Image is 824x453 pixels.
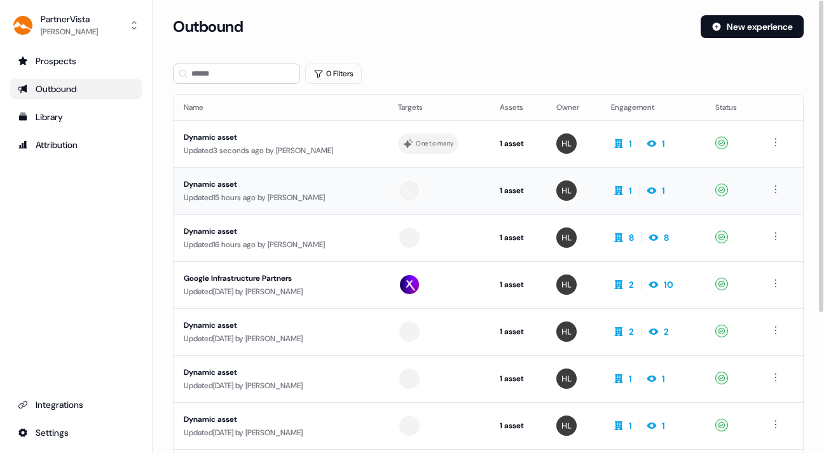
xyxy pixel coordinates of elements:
[10,423,142,443] a: Go to integrations
[10,107,142,127] a: Go to templates
[629,184,632,197] div: 1
[629,137,632,150] div: 1
[500,419,535,432] div: 1 asset
[10,79,142,99] a: Go to outbound experience
[629,419,632,432] div: 1
[556,321,577,342] img: Hondo
[184,238,378,251] div: Updated 16 hours ago by [PERSON_NAME]
[10,135,142,155] a: Go to attribution
[664,278,673,291] div: 10
[629,372,632,385] div: 1
[18,398,134,411] div: Integrations
[184,144,378,157] div: Updated 3 seconds ago by [PERSON_NAME]
[662,419,665,432] div: 1
[184,225,378,238] div: Dynamic asset
[500,184,535,197] div: 1 asset
[629,231,634,244] div: 8
[500,278,535,291] div: 1 asset
[556,274,577,295] img: Hondo
[184,178,378,191] div: Dynamic asset
[184,413,378,426] div: Dynamic asset
[10,395,142,415] a: Go to integrations
[10,10,142,41] button: PartnerVista[PERSON_NAME]
[41,13,98,25] div: PartnerVista
[556,180,577,201] img: Hondo
[184,131,378,144] div: Dynamic asset
[556,133,577,154] img: Hondo
[662,372,665,385] div: 1
[10,51,142,71] a: Go to prospects
[184,272,378,285] div: Google Infrastructure Partners
[629,325,634,338] div: 2
[184,426,378,439] div: Updated [DATE] by [PERSON_NAME]
[662,137,665,150] div: 1
[556,368,577,389] img: Hondo
[500,137,535,150] div: 1 asset
[664,231,669,244] div: 8
[184,285,378,298] div: Updated [DATE] by [PERSON_NAME]
[416,138,453,149] div: One to many
[500,231,535,244] div: 1 asset
[18,111,134,123] div: Library
[305,64,362,84] button: 0 Filters
[184,191,378,204] div: Updated 15 hours ago by [PERSON_NAME]
[662,184,665,197] div: 1
[184,319,378,332] div: Dynamic asset
[664,325,669,338] div: 2
[490,95,546,120] th: Assets
[556,416,577,436] img: Hondo
[546,95,601,120] th: Owner
[556,227,577,248] img: Hondo
[705,95,758,120] th: Status
[173,17,243,36] h3: Outbound
[388,95,490,120] th: Targets
[500,372,535,385] div: 1 asset
[184,332,378,345] div: Updated [DATE] by [PERSON_NAME]
[184,366,378,379] div: Dynamic asset
[18,139,134,151] div: Attribution
[41,25,98,38] div: [PERSON_NAME]
[18,426,134,439] div: Settings
[500,325,535,338] div: 1 asset
[18,83,134,95] div: Outbound
[174,95,388,120] th: Name
[184,379,378,392] div: Updated [DATE] by [PERSON_NAME]
[701,15,804,38] button: New experience
[629,278,634,291] div: 2
[601,95,705,120] th: Engagement
[18,55,134,67] div: Prospects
